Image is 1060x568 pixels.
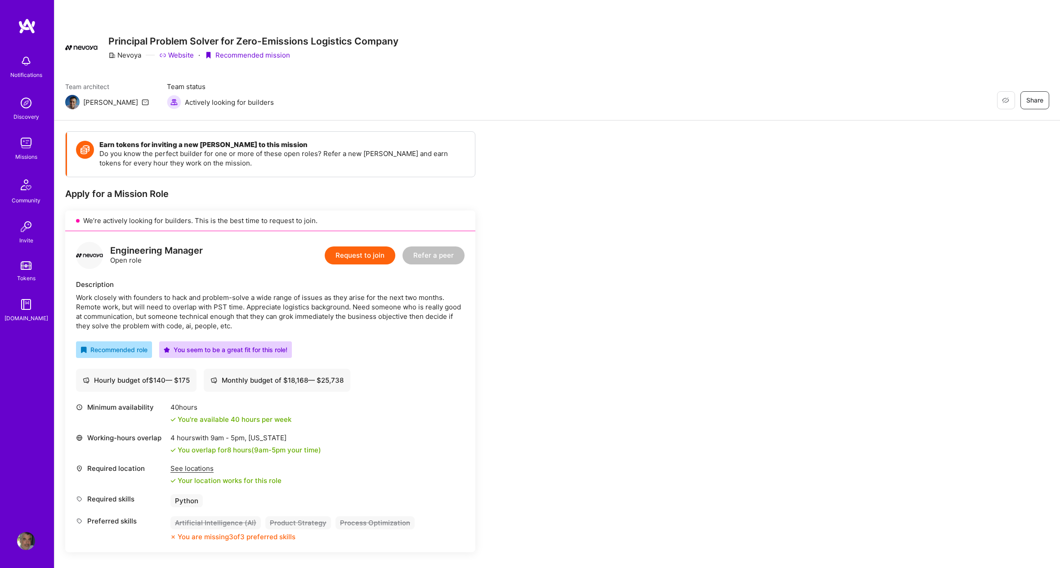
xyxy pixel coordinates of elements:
[4,313,48,323] div: [DOMAIN_NAME]
[325,246,395,264] button: Request to join
[170,417,176,422] i: icon Check
[65,95,80,109] img: Team Architect
[76,403,166,412] div: Minimum availability
[65,82,149,91] span: Team architect
[76,433,166,443] div: Working-hours overlap
[198,50,200,60] div: ·
[76,516,166,526] div: Preferred skills
[170,447,176,453] i: icon Check
[83,377,89,384] i: icon Cash
[170,433,321,443] div: 4 hours with [US_STATE]
[15,152,37,161] div: Missions
[83,376,190,385] div: Hourly budget of $ 140 — $ 175
[76,280,465,289] div: Description
[17,134,35,152] img: teamwork
[76,496,83,502] i: icon Tag
[76,434,83,441] i: icon World
[170,403,291,412] div: 40 hours
[164,345,287,354] div: You seem to be a great fit for this role!
[170,415,291,424] div: You're available 40 hours per week
[170,494,203,507] div: Python
[17,94,35,112] img: discovery
[76,464,166,473] div: Required location
[110,246,203,255] div: Engineering Manager
[10,70,42,80] div: Notifications
[1020,91,1049,109] button: Share
[17,218,35,236] img: Invite
[81,347,87,353] i: icon RecommendedBadge
[17,295,35,313] img: guide book
[76,141,94,159] img: Token icon
[254,446,286,454] span: 9am - 5pm
[167,82,274,91] span: Team status
[108,36,398,47] h3: Principal Problem Solver for Zero-Emissions Logistics Company
[108,50,141,60] div: Nevoya
[159,50,194,60] a: Website
[170,478,176,483] i: icon Check
[13,112,39,121] div: Discovery
[65,188,475,200] div: Apply for a Mission Role
[170,516,261,529] div: Artificial Intelligence (AI)
[76,494,166,504] div: Required skills
[19,236,33,245] div: Invite
[1026,96,1043,105] span: Share
[205,52,212,59] i: icon PurpleRibbon
[110,246,203,265] div: Open role
[76,465,83,472] i: icon Location
[335,516,415,529] div: Process Optimization
[265,516,331,529] div: Product Strategy
[17,52,35,70] img: bell
[170,534,176,540] i: icon CloseOrange
[17,532,35,550] img: User Avatar
[15,532,37,550] a: User Avatar
[142,98,149,106] i: icon Mail
[76,404,83,411] i: icon Clock
[178,445,321,455] div: You overlap for 8 hours ( your time)
[185,98,274,107] span: Actively looking for builders
[108,52,116,59] i: icon CompanyGray
[21,261,31,270] img: tokens
[76,293,465,331] div: Work closely with founders to hack and problem-solve a wide range of issues as they arise for the...
[170,464,282,473] div: See locations
[167,95,181,109] img: Actively looking for builders
[83,98,138,107] div: [PERSON_NAME]
[1002,97,1009,104] i: icon EyeClosed
[76,242,103,269] img: logo
[209,434,248,442] span: 9am - 5pm ,
[17,273,36,283] div: Tokens
[99,149,466,168] p: Do you know the perfect builder for one or more of these open roles? Refer a new [PERSON_NAME] an...
[76,518,83,524] i: icon Tag
[99,141,466,149] h4: Earn tokens for inviting a new [PERSON_NAME] to this mission
[18,18,36,34] img: logo
[12,196,40,205] div: Community
[170,476,282,485] div: Your location works for this role
[15,174,37,196] img: Community
[205,50,290,60] div: Recommended mission
[403,246,465,264] button: Refer a peer
[210,376,344,385] div: Monthly budget of $ 18,168 — $ 25,738
[65,45,98,50] img: Company Logo
[81,345,148,354] div: Recommended role
[65,210,475,231] div: We’re actively looking for builders. This is the best time to request to join.
[164,347,170,353] i: icon PurpleStar
[210,377,217,384] i: icon Cash
[178,532,295,541] div: You are missing 3 of 3 preferred skills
